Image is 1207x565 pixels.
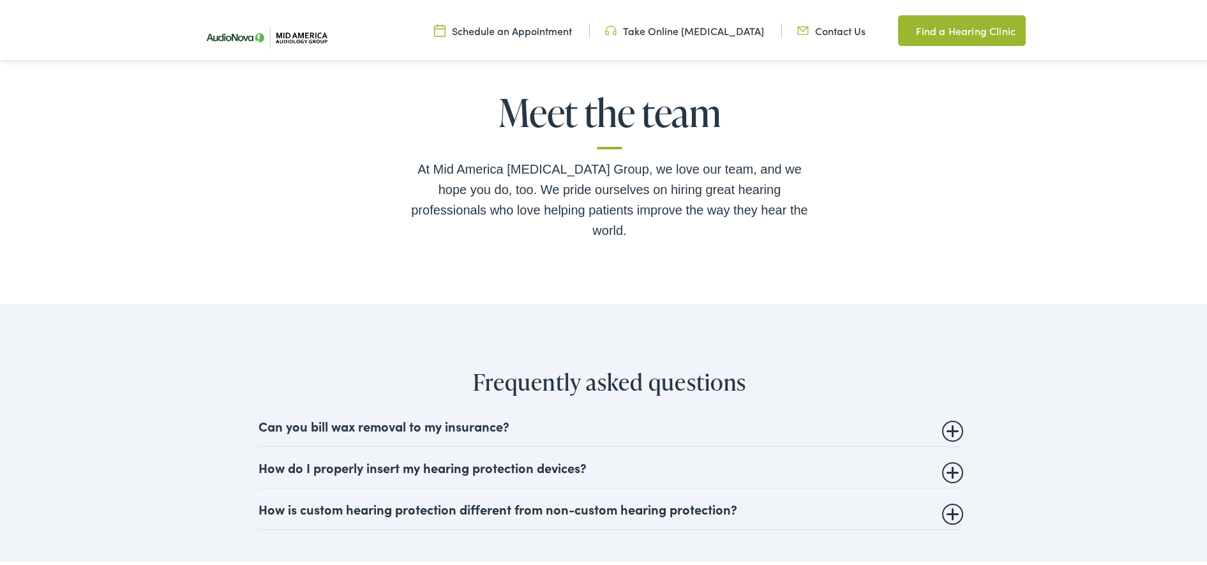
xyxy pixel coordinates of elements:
[259,416,961,431] summary: Can you bill wax removal to my insurance?
[797,21,866,35] a: Contact Us
[259,457,961,472] summary: How do I properly insert my hearing protection devices?
[605,21,617,35] img: utility icon
[898,20,910,36] img: utility icon
[434,21,572,35] a: Schedule an Appointment
[405,89,814,147] h2: Meet the team
[49,366,1170,393] h2: Frequently asked questions
[434,21,446,35] img: utility icon
[898,13,1026,43] a: Find a Hearing Clinic
[797,21,809,35] img: utility icon
[605,21,764,35] a: Take Online [MEDICAL_DATA]
[259,499,961,514] summary: How is custom hearing protection different from non-custom hearing protection?
[405,156,814,238] div: At Mid America [MEDICAL_DATA] Group, we love our team, and we hope you do, too. We pride ourselve...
